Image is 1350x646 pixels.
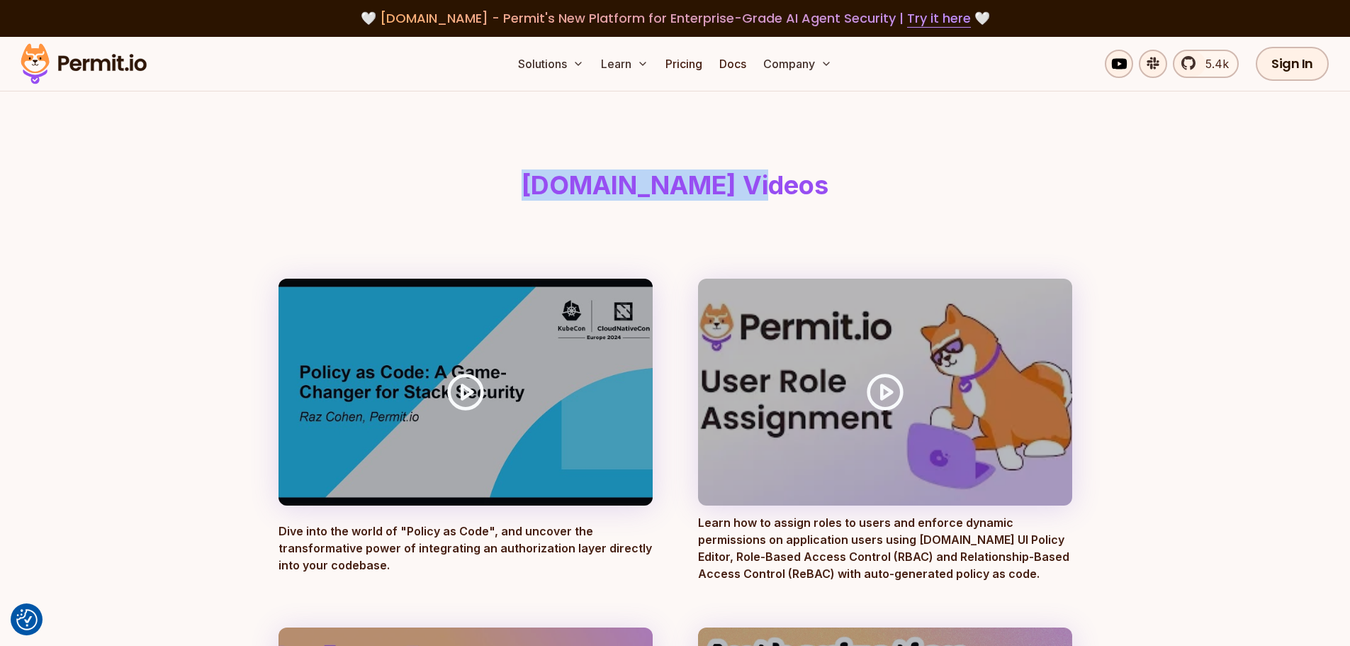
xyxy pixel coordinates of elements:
[714,50,752,78] a: Docs
[758,50,838,78] button: Company
[595,50,654,78] button: Learn
[380,9,971,27] span: [DOMAIN_NAME] - Permit's New Platform for Enterprise-Grade AI Agent Security |
[1173,50,1239,78] a: 5.4k
[698,514,1072,582] p: Learn how to assign roles to users and enforce dynamic permissions on application users using [DO...
[14,40,153,88] img: Permit logo
[281,171,1069,199] h1: [DOMAIN_NAME] Videos
[512,50,590,78] button: Solutions
[279,523,653,582] p: Dive into the world of "Policy as Code", and uncover the transformative power of integrating an a...
[1256,47,1329,81] a: Sign In
[907,9,971,28] a: Try it here
[16,609,38,630] button: Consent Preferences
[660,50,708,78] a: Pricing
[34,9,1316,28] div: 🤍 🤍
[16,609,38,630] img: Revisit consent button
[1197,55,1229,72] span: 5.4k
